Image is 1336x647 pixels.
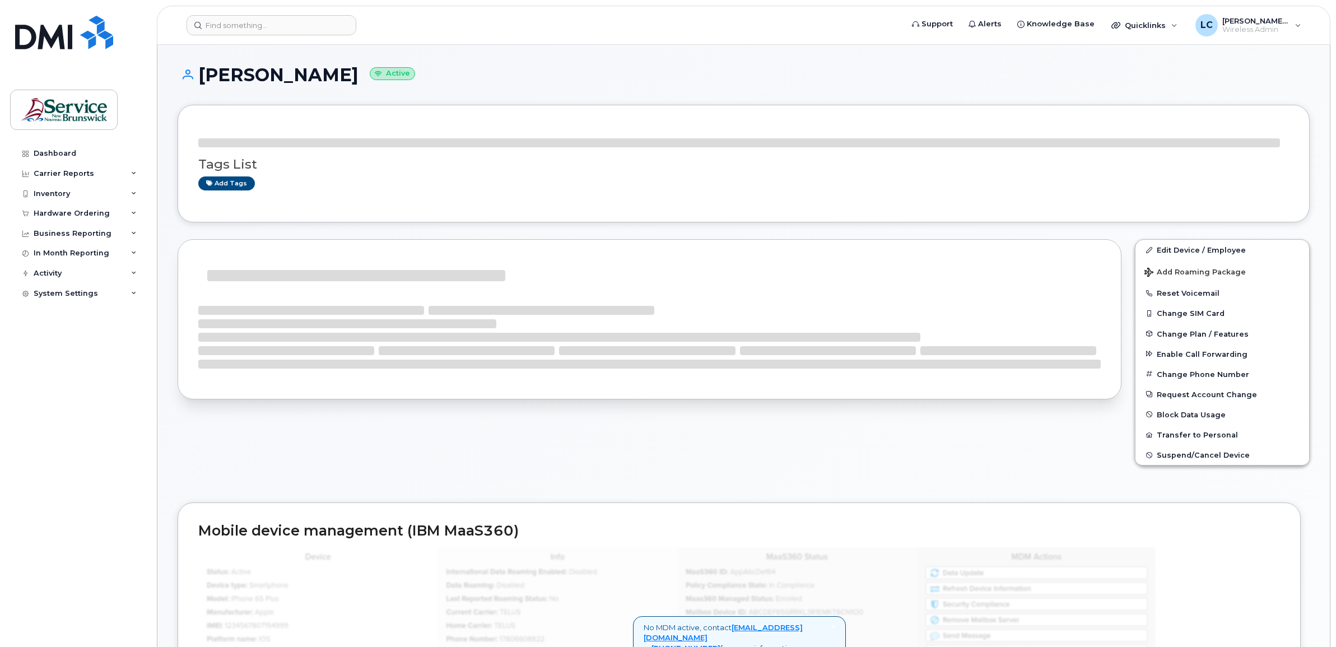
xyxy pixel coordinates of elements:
[831,621,835,631] span: ×
[1135,240,1309,260] a: Edit Device / Employee
[1157,451,1250,459] span: Suspend/Cancel Device
[1135,384,1309,404] button: Request Account Change
[1135,344,1309,364] button: Enable Call Forwarding
[198,523,1280,539] h2: Mobile device management (IBM MaaS360)
[1157,329,1249,338] span: Change Plan / Features
[198,157,1289,171] h3: Tags List
[831,622,835,631] a: Close
[1135,283,1309,303] button: Reset Voicemail
[1135,324,1309,344] button: Change Plan / Features
[644,623,803,643] a: [EMAIL_ADDRESS][DOMAIN_NAME]
[1135,303,1309,323] button: Change SIM Card
[1135,445,1309,465] button: Suspend/Cancel Device
[1135,404,1309,425] button: Block Data Usage
[198,176,255,190] a: Add tags
[178,65,1310,85] h1: [PERSON_NAME]
[1135,425,1309,445] button: Transfer to Personal
[1135,364,1309,384] button: Change Phone Number
[1157,350,1247,358] span: Enable Call Forwarding
[370,67,415,80] small: Active
[1135,260,1309,283] button: Add Roaming Package
[1144,268,1246,278] span: Add Roaming Package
